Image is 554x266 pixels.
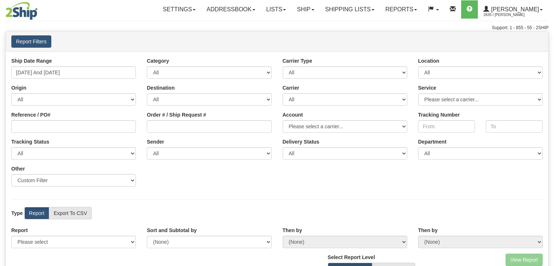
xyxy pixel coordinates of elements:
[283,147,407,160] select: Please ensure data set in report has been RECENTLY tracked from your Shipment History
[418,227,438,234] label: Then by
[157,0,201,19] a: Settings
[380,0,423,19] a: Reports
[418,138,447,145] label: Department
[418,111,460,118] label: Tracking Number
[147,57,169,64] label: Category
[11,210,23,217] label: Type
[11,57,52,64] label: Ship Date Range
[283,111,303,118] label: Account
[5,2,38,20] img: logo2635.jpg
[261,0,291,19] a: Lists
[483,11,538,19] span: 2635 / [PERSON_NAME]
[49,207,92,219] label: Export To CSV
[478,0,548,19] a: [PERSON_NAME] 2635 / [PERSON_NAME]
[11,84,26,91] label: Origin
[418,57,439,64] label: Location
[537,96,553,170] iframe: chat widget
[11,165,25,172] label: Other
[147,84,174,91] label: Destination
[11,227,28,234] label: Report
[418,120,475,133] input: From
[418,84,436,91] label: Service
[24,207,49,219] label: Report
[283,138,319,145] label: Please ensure data set in report has been RECENTLY tracked from your Shipment History
[201,0,261,19] a: Addressbook
[328,254,375,261] label: Select Report Level
[489,6,539,12] span: [PERSON_NAME]
[5,25,549,31] div: Support: 1 - 855 - 55 - 2SHIP
[147,111,206,118] label: Order # / Ship Request #
[283,57,312,64] label: Carrier Type
[11,35,51,48] button: Report Filters
[283,84,299,91] label: Carrier
[291,0,319,19] a: Ship
[486,120,543,133] input: To
[320,0,380,19] a: Shipping lists
[11,111,50,118] label: Reference / PO#
[506,254,543,266] button: View Report
[147,138,164,145] label: Sender
[283,227,302,234] label: Then by
[147,227,197,234] label: Sort and Subtotal by
[11,138,49,145] label: Tracking Status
